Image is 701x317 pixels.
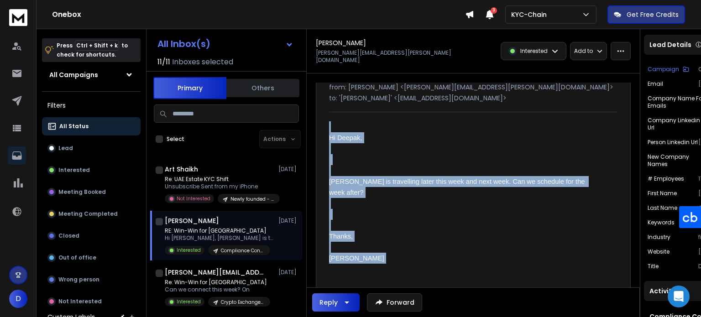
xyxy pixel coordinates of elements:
[316,38,366,47] h1: [PERSON_NAME]
[607,5,685,24] button: Get Free Credits
[59,123,89,130] p: All Status
[491,7,497,14] span: 3
[177,247,201,254] p: Interested
[58,298,102,305] p: Not Interested
[58,188,106,196] p: Meeting Booked
[278,166,299,173] p: [DATE]
[177,195,210,202] p: Not Interested
[226,78,299,98] button: Others
[329,134,362,141] span: Hi Deepak,
[511,10,550,19] p: KYC-Chain
[42,161,141,179] button: Interested
[177,298,201,305] p: Interested
[167,135,184,143] label: Select
[42,99,141,112] h3: Filters
[367,293,422,312] button: Forward
[165,286,270,293] p: Can we connect this week? On
[75,40,119,51] span: Ctrl + Shift + k
[165,234,274,242] p: Hi [PERSON_NAME], [PERSON_NAME] is travelling
[157,39,210,48] h1: All Inbox(s)
[648,66,689,73] button: Campaign
[649,40,691,49] p: Lead Details
[329,83,617,92] p: from: [PERSON_NAME] <[PERSON_NAME][EMAIL_ADDRESS][PERSON_NAME][DOMAIN_NAME]>
[648,204,677,212] p: Last Name
[648,234,670,241] p: Industry
[329,94,617,103] p: to: '[PERSON_NAME]' <[EMAIL_ADDRESS][DOMAIN_NAME]>
[150,35,301,53] button: All Inbox(s)
[42,249,141,267] button: Out of office
[58,210,118,218] p: Meeting Completed
[58,254,96,261] p: Out of office
[648,248,670,255] p: Website
[278,217,299,224] p: [DATE]
[278,269,299,276] p: [DATE]
[58,276,99,283] p: Wrong person
[221,247,265,254] p: Compliance Consulting People
[627,10,679,19] p: Get Free Credits
[49,70,98,79] h1: All Campaigns
[42,117,141,135] button: All Status
[58,166,90,174] p: Interested
[165,216,219,225] h1: [PERSON_NAME]
[157,57,170,68] span: 11 / 11
[165,268,265,277] h1: [PERSON_NAME][EMAIL_ADDRESS][DOMAIN_NAME]
[172,57,233,68] h3: Inboxes selected
[9,9,27,26] img: logo
[165,279,270,286] p: Re: Win-Win for [GEOGRAPHIC_DATA]
[42,270,141,289] button: Wrong person
[319,298,338,307] div: Reply
[52,9,465,20] h1: Onebox
[230,196,274,203] p: Newly founded - personalized using Perplexity Pro
[42,227,141,245] button: Closed
[329,178,587,196] span: [PERSON_NAME] is travelling later this week and next week. Can we schedule for the week after?
[648,219,675,226] p: Keywords
[153,77,226,99] button: Primary
[42,292,141,311] button: Not Interested
[668,286,690,307] div: Open Intercom Messenger
[9,290,27,308] button: D
[165,165,198,174] h1: Art Shaikh
[57,41,128,59] p: Press to check for shortcuts.
[165,227,274,234] p: RE: Win-Win for [GEOGRAPHIC_DATA]
[58,232,79,239] p: Closed
[574,47,593,55] p: Add to
[648,190,677,197] p: First Name
[221,299,265,306] p: Crypto Exchanges_List_March 2025_KYC-Chain
[165,183,274,190] p: Unsubscribe Sent from my iPhone
[312,293,360,312] button: Reply
[58,145,73,152] p: Lead
[648,66,679,73] p: Campaign
[648,80,663,88] p: Email
[42,183,141,201] button: Meeting Booked
[648,139,698,146] p: Person Linkedin Url
[329,233,353,240] span: Thanks,
[42,139,141,157] button: Lead
[520,47,548,55] p: Interested
[648,175,684,182] p: # Employees
[329,255,384,262] span: [PERSON_NAME]
[42,66,141,84] button: All Campaigns
[316,49,471,64] p: [PERSON_NAME][EMAIL_ADDRESS][PERSON_NAME][DOMAIN_NAME]
[42,205,141,223] button: Meeting Completed
[165,176,274,183] p: Re: UAE Estate KYC Shift
[648,263,659,270] p: Title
